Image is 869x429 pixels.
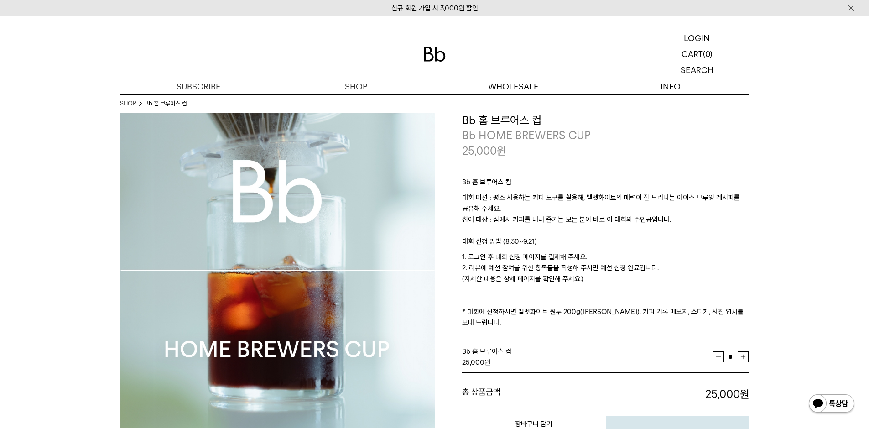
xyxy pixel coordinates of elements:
[462,143,506,159] p: 25,000
[424,47,446,62] img: 로고
[462,357,713,368] div: 원
[462,347,511,356] span: Bb 홈 브루어스 컵
[592,78,749,94] p: INFO
[462,128,749,143] p: Bb HOME BREWERS CUP
[681,62,713,78] p: SEARCH
[462,387,606,402] dt: 총 상품금액
[684,30,710,46] p: LOGIN
[705,387,749,401] strong: 25,000
[120,99,136,108] a: SHOP
[682,46,703,62] p: CART
[145,99,187,108] li: Bb 홈 브루어스 컵
[738,351,749,362] button: 증가
[497,144,506,157] span: 원
[740,387,749,401] b: 원
[120,78,277,94] a: SUBSCRIBE
[645,30,749,46] a: LOGIN
[462,113,749,128] h3: Bb 홈 브루어스 컵
[391,4,478,12] a: 신규 회원 가입 시 3,000원 할인
[713,351,724,362] button: 감소
[808,393,855,415] img: 카카오톡 채널 1:1 채팅 버튼
[120,113,435,428] img: Bb 홈 브루어스 컵
[462,192,749,236] p: 대회 미션 : 평소 사용하는 커피 도구를 활용해, 벨벳화이트의 매력이 잘 드러나는 아이스 브루잉 레시피를 공유해 주세요. 참여 대상 : 집에서 커피를 내려 즐기는 모든 분이 ...
[277,78,435,94] a: SHOP
[435,78,592,94] p: WHOLESALE
[645,46,749,62] a: CART (0)
[462,358,484,366] strong: 25,000
[462,251,749,328] p: 1. 로그인 후 대회 신청 페이지를 결제해 주세요. 2. 리뷰에 예선 참여를 위한 항목들을 작성해 주시면 예선 신청 완료입니다. (자세한 내용은 상세 페이지를 확인해 주세요....
[703,46,713,62] p: (0)
[462,236,749,251] p: 대회 신청 방법 (8.30~9.21)
[462,177,749,192] p: Bb 홈 브루어스 컵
